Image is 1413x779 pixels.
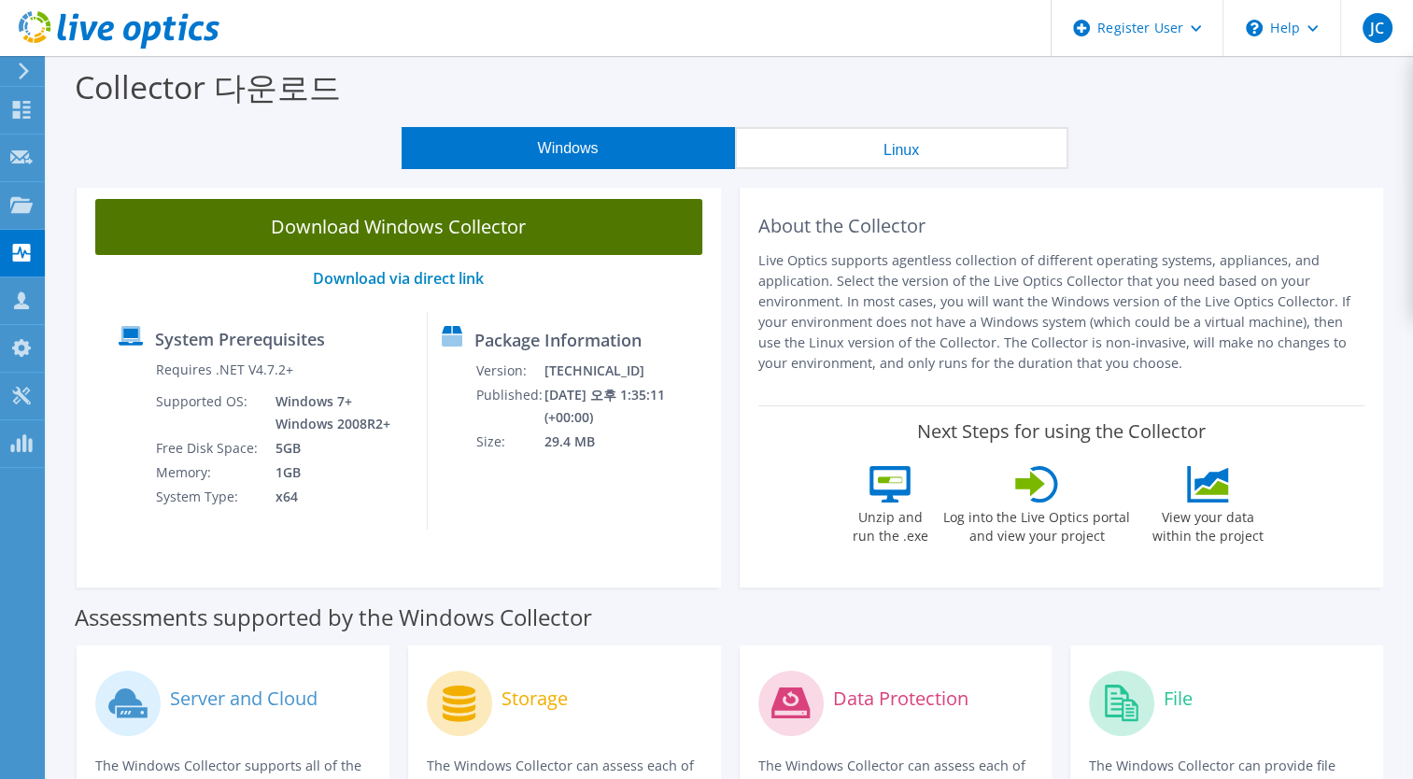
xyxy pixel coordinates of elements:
[1164,689,1193,708] label: File
[917,420,1206,443] label: Next Steps for using the Collector
[261,389,394,436] td: Windows 7+ Windows 2008R2+
[475,359,544,383] td: Version:
[75,65,341,108] label: Collector 다운로드
[502,689,568,708] label: Storage
[474,331,642,349] label: Package Information
[833,689,968,708] label: Data Protection
[170,689,318,708] label: Server and Cloud
[847,503,933,545] label: Unzip and run the .exe
[95,199,702,255] a: Download Windows Collector
[758,215,1365,237] h2: About the Collector
[1246,20,1263,36] svg: \n
[475,383,544,430] td: Published:
[261,485,394,509] td: x64
[942,503,1131,545] label: Log into the Live Optics portal and view your project
[155,485,261,509] td: System Type:
[402,127,735,169] button: Windows
[544,430,712,454] td: 29.4 MB
[758,250,1365,374] p: Live Optics supports agentless collection of different operating systems, appliances, and applica...
[313,268,484,289] a: Download via direct link
[155,389,261,436] td: Supported OS:
[155,460,261,485] td: Memory:
[735,127,1068,169] button: Linux
[544,359,712,383] td: [TECHNICAL_ID]
[1363,13,1392,43] span: JC
[475,430,544,454] td: Size:
[155,436,261,460] td: Free Disk Space:
[155,330,325,348] label: System Prerequisites
[544,383,712,430] td: [DATE] 오후 1:35:11 (+00:00)
[75,608,592,627] label: Assessments supported by the Windows Collector
[261,460,394,485] td: 1GB
[261,436,394,460] td: 5GB
[156,361,293,379] label: Requires .NET V4.7.2+
[1140,503,1275,545] label: View your data within the project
